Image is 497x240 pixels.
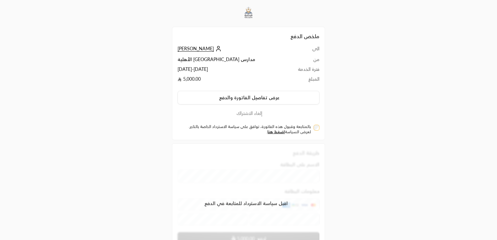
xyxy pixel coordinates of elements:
td: [DATE] - [DATE] [178,66,288,76]
button: إلغاء الاشتراك [178,110,319,117]
td: مدارس [GEOGRAPHIC_DATA] الأهلية [178,56,288,66]
button: عرض تفاصيل الفاتورة والدفع [178,91,319,104]
td: 5,000.00 [178,76,288,86]
td: المبلغ [288,76,319,86]
img: Company Logo [240,4,257,22]
td: الى [288,45,319,56]
span: [PERSON_NAME] [178,46,214,52]
td: فترة الخدمة [288,66,319,76]
a: [PERSON_NAME] [178,46,223,51]
span: اقبل سياسة الاسترداد للمتابعة في الدفع [204,200,288,207]
label: بالمتابعة وقبول هذه الفاتورة، توافق على سياسة الاسترداد الخاصة بالتاجر. لعرض السياسة . [180,124,311,135]
h2: ملخص الدفع [178,32,319,40]
td: من [288,56,319,66]
a: اضغط هنا [267,129,285,134]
